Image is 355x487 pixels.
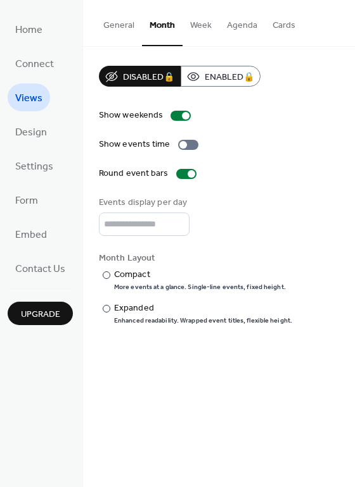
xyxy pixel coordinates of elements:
span: Form [15,191,38,211]
a: Form [8,186,46,214]
div: Events display per day [99,196,187,209]
a: Home [8,15,50,43]
div: Month Layout [99,252,337,265]
span: Settings [15,157,53,177]
span: Connect [15,54,54,75]
a: Contact Us [8,254,73,282]
div: Compact [114,268,283,281]
div: Show weekends [99,109,163,122]
div: Round event bars [99,167,169,180]
div: Enhanced readability. Wrapped event titles, flexible height. [114,316,292,325]
a: Design [8,118,55,145]
span: Design [15,123,47,143]
span: Home [15,20,42,40]
button: Upgrade [8,302,73,325]
a: Connect [8,49,61,77]
span: Views [15,89,42,109]
div: Show events time [99,138,171,151]
span: Embed [15,225,47,245]
a: Views [8,83,50,111]
span: Upgrade [21,308,60,321]
a: Settings [8,152,61,180]
a: Embed [8,220,55,248]
div: More events at a glance. Single-line events, fixed height. [114,283,286,292]
span: Contact Us [15,259,65,280]
div: Expanded [114,302,290,315]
